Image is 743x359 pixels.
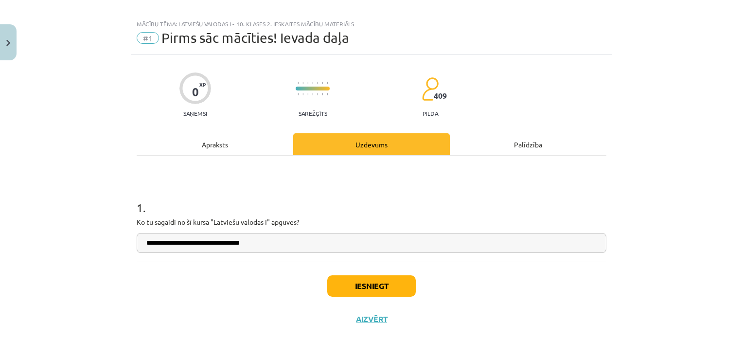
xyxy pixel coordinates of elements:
[298,93,299,95] img: icon-short-line-57e1e144782c952c97e751825c79c345078a6d821885a25fce030b3d8c18986b.svg
[302,82,303,84] img: icon-short-line-57e1e144782c952c97e751825c79c345078a6d821885a25fce030b3d8c18986b.svg
[192,85,199,99] div: 0
[312,93,313,95] img: icon-short-line-57e1e144782c952c97e751825c79c345078a6d821885a25fce030b3d8c18986b.svg
[327,275,416,297] button: Iesniegt
[327,93,328,95] img: icon-short-line-57e1e144782c952c97e751825c79c345078a6d821885a25fce030b3d8c18986b.svg
[137,184,606,214] h1: 1 .
[161,30,349,46] span: Pirms sāc mācīties! Ievada daļa
[434,91,447,100] span: 409
[312,82,313,84] img: icon-short-line-57e1e144782c952c97e751825c79c345078a6d821885a25fce030b3d8c18986b.svg
[307,93,308,95] img: icon-short-line-57e1e144782c952c97e751825c79c345078a6d821885a25fce030b3d8c18986b.svg
[422,77,439,101] img: students-c634bb4e5e11cddfef0936a35e636f08e4e9abd3cc4e673bd6f9a4125e45ecb1.svg
[353,314,390,324] button: Aizvērt
[137,217,606,227] p: Ko tu sagaidi no šī kursa "Latviešu valodas I" apguves?
[299,110,327,117] p: Sarežģīts
[327,82,328,84] img: icon-short-line-57e1e144782c952c97e751825c79c345078a6d821885a25fce030b3d8c18986b.svg
[137,32,159,44] span: #1
[317,82,318,84] img: icon-short-line-57e1e144782c952c97e751825c79c345078a6d821885a25fce030b3d8c18986b.svg
[307,82,308,84] img: icon-short-line-57e1e144782c952c97e751825c79c345078a6d821885a25fce030b3d8c18986b.svg
[179,110,211,117] p: Saņemsi
[423,110,438,117] p: pilda
[137,133,293,155] div: Apraksts
[302,93,303,95] img: icon-short-line-57e1e144782c952c97e751825c79c345078a6d821885a25fce030b3d8c18986b.svg
[322,93,323,95] img: icon-short-line-57e1e144782c952c97e751825c79c345078a6d821885a25fce030b3d8c18986b.svg
[322,82,323,84] img: icon-short-line-57e1e144782c952c97e751825c79c345078a6d821885a25fce030b3d8c18986b.svg
[293,133,450,155] div: Uzdevums
[317,93,318,95] img: icon-short-line-57e1e144782c952c97e751825c79c345078a6d821885a25fce030b3d8c18986b.svg
[137,20,606,27] div: Mācību tēma: Latviešu valodas i - 10. klases 2. ieskaites mācību materiāls
[6,40,10,46] img: icon-close-lesson-0947bae3869378f0d4975bcd49f059093ad1ed9edebbc8119c70593378902aed.svg
[199,82,206,87] span: XP
[298,82,299,84] img: icon-short-line-57e1e144782c952c97e751825c79c345078a6d821885a25fce030b3d8c18986b.svg
[450,133,606,155] div: Palīdzība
